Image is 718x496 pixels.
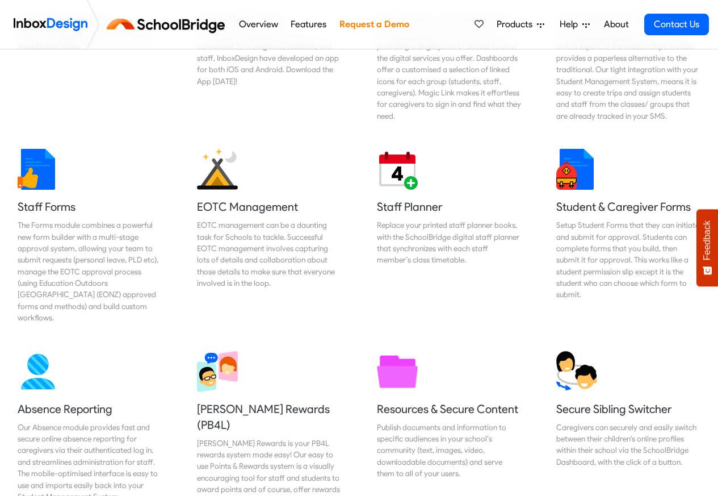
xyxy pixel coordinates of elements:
h5: Student & Caregiver Forms [556,199,700,215]
div: The Forms module combines a powerful new form builder with a multi-stage approval system, allowin... [18,219,162,324]
div: Publish documents and information to specific audiences in your school’s community (text, images,... [377,422,521,480]
img: 2022_01_13_icon_thumbsup.svg [18,149,58,190]
div: Replace your printed staff planner books, with the SchoolBridge digital staff planner that synchr... [377,219,521,266]
a: Features [288,13,330,36]
h5: Resources & Secure Content [377,401,521,417]
img: 2022_01_13_icon_student_form.svg [556,149,597,190]
span: Products [497,18,537,31]
a: Staff Planner Replace your printed staff planner books, with the SchoolBridge digital staff plann... [368,140,530,333]
a: Products [492,13,549,36]
h5: Absence Reporting [18,401,162,417]
img: 2022_01_13_icon_folder.svg [377,351,418,392]
img: 2022_01_13_icon_absence.svg [18,351,58,392]
img: 2022_01_25_icon_eonz.svg [197,149,238,190]
a: Help [555,13,594,36]
a: Overview [236,13,281,36]
img: 2022_03_30_icon_virtual_conferences.svg [197,351,238,392]
span: Feedback [702,220,712,260]
h5: Secure Sibling Switcher [556,401,700,417]
div: Online Permission Slips - No more paper or lost slips! ​Our Permission Slips module provides a pa... [556,29,700,122]
div: Caregivers can securely and easily switch between their children's online profiles within their s... [556,422,700,468]
a: About [601,13,632,36]
h5: [PERSON_NAME] Rewards (PB4L) [197,401,341,433]
a: EOTC Management EOTC management can be a daunting task for Schools to tackle. Successful EOTC man... [188,140,350,333]
div: EOTC management can be a daunting task for Schools to tackle. Successful EOTC management involves... [197,219,341,289]
a: Staff Forms The Forms module combines a powerful new form builder with a multi-stage approval sys... [9,140,171,333]
a: Contact Us [644,14,709,35]
h5: EOTC Management [197,199,341,215]
img: 2022_01_13_icon_sibling_switch.svg [556,351,597,392]
h5: Staff Forms [18,199,162,215]
div: To make SchoolBridge even more convenient for caregivers, students, and staff, InboxDesign have d... [197,29,341,87]
img: schoolbridge logo [104,11,232,38]
button: Feedback - Show survey [696,209,718,286]
div: Unify the digital services you offer by providing a single point of access to all of the digital ... [377,29,521,122]
span: Help [560,18,582,31]
img: 2022_01_17_icon_daily_planner.svg [377,149,418,190]
div: Setup Student Forms that they can initiate and submit for approval. Students can complete forms t... [556,219,700,301]
a: Student & Caregiver Forms Setup Student Forms that they can initiate and submit for approval. Stu... [547,140,709,333]
a: Request a Demo [336,13,412,36]
h5: Staff Planner [377,199,521,215]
